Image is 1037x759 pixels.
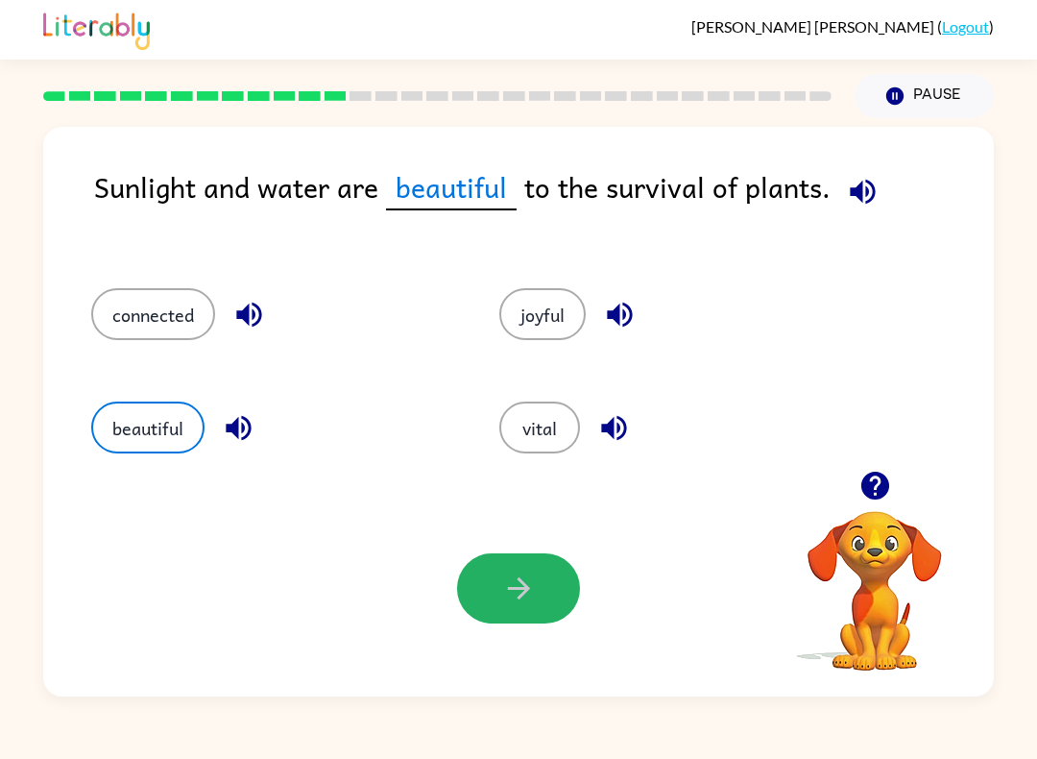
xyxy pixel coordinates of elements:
img: Literably [43,8,150,50]
button: joyful [499,288,586,340]
button: Pause [855,74,994,118]
a: Logout [942,17,989,36]
button: vital [499,402,580,453]
span: beautiful [386,165,517,210]
div: Sunlight and water are to the survival of plants. [94,165,994,250]
button: beautiful [91,402,205,453]
button: connected [91,288,215,340]
span: [PERSON_NAME] [PERSON_NAME] [691,17,937,36]
video: Your browser must support playing .mp4 files to use Literably. Please try using another browser. [779,481,971,673]
div: ( ) [691,17,994,36]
